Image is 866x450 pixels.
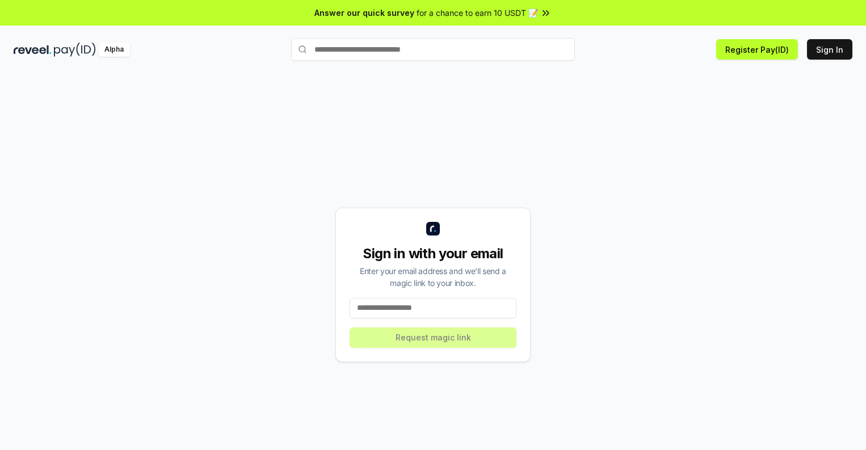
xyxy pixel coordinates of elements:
span: for a chance to earn 10 USDT 📝 [417,7,538,19]
button: Register Pay(ID) [716,39,798,60]
button: Sign In [807,39,852,60]
img: reveel_dark [14,43,52,57]
img: pay_id [54,43,96,57]
img: logo_small [426,222,440,235]
div: Sign in with your email [350,245,516,263]
span: Answer our quick survey [314,7,414,19]
div: Alpha [98,43,130,57]
div: Enter your email address and we’ll send a magic link to your inbox. [350,265,516,289]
